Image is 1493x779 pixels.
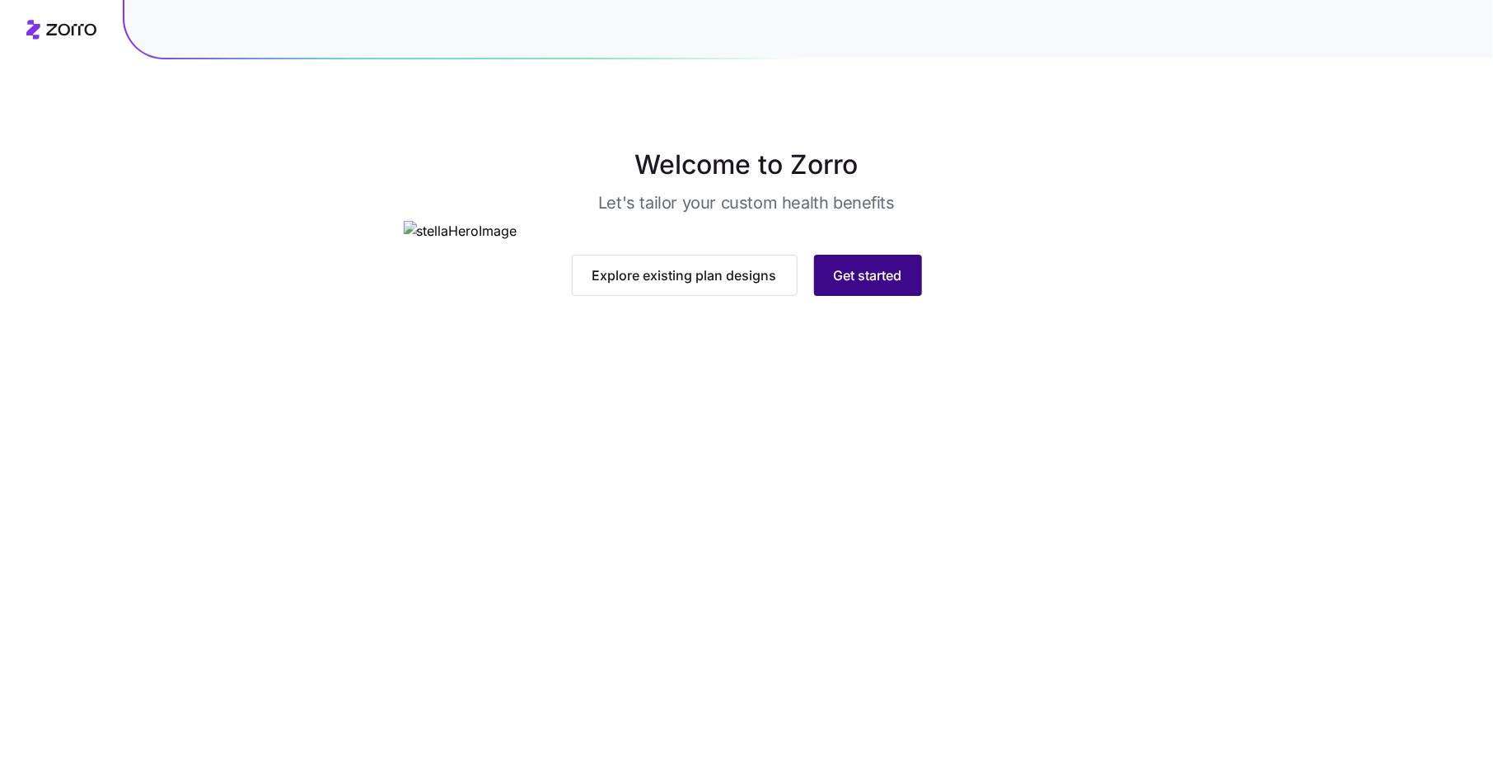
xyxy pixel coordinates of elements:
[404,221,1090,242] img: stellaHeroImage
[834,265,902,285] span: Get started
[814,255,922,296] button: Get started
[598,191,895,214] h3: Let's tailor your custom health benefits
[592,265,777,285] span: Explore existing plan designs
[338,145,1155,185] h1: Welcome to Zorro
[572,255,798,296] button: Explore existing plan designs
